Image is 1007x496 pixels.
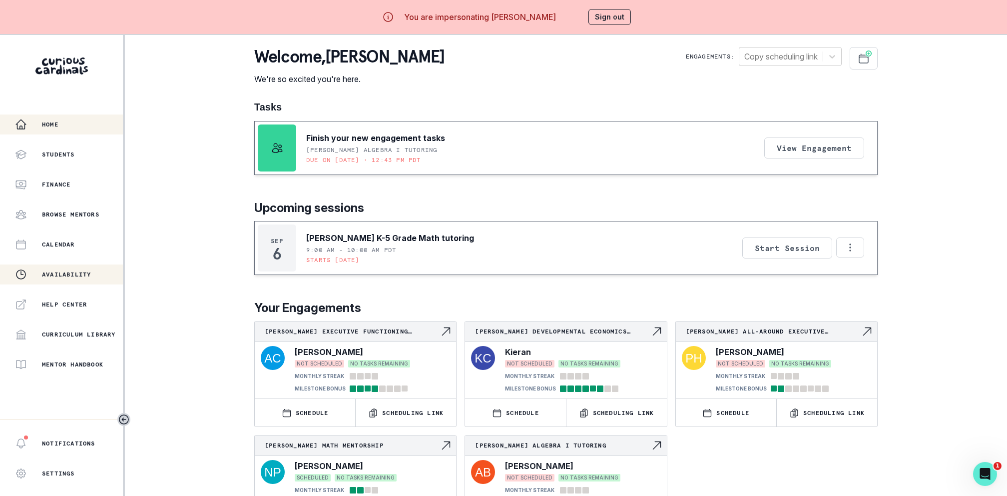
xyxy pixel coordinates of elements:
span: NO TASKS REMAINING [348,360,410,367]
button: Start Session [742,237,832,258]
p: [PERSON_NAME] Math Mentorship [265,441,440,449]
img: svg [261,460,285,484]
span: NO TASKS REMAINING [769,360,831,367]
p: Engagements: [686,52,735,60]
svg: Navigate to engagement page [651,325,663,337]
p: Welcome , [PERSON_NAME] [254,47,444,67]
p: SCHEDULE [716,409,749,417]
p: MONTHLY STREAK [295,372,344,380]
p: MONTHLY STREAK [505,486,554,494]
p: [PERSON_NAME] K-5 Grade Math tutoring [306,232,474,244]
p: You are impersonating [PERSON_NAME] [404,11,556,23]
button: Scheduling Link [777,399,877,426]
p: Help Center [42,300,87,308]
button: Options [836,237,864,257]
button: Sign out [588,9,631,25]
p: Scheduling Link [803,409,865,417]
button: SCHEDULE [255,399,355,426]
button: SCHEDULE [465,399,565,426]
h1: Tasks [254,101,878,113]
span: NO TASKS REMAINING [558,360,620,367]
img: svg [261,346,285,370]
p: MONTHLY STREAK [505,372,554,380]
p: MONTHLY STREAK [716,372,765,380]
p: Sep [271,237,283,245]
svg: Navigate to engagement page [440,439,452,451]
p: Starts [DATE] [306,256,360,264]
p: Availability [42,270,91,278]
a: [PERSON_NAME] Executive Functioning MentorshipNavigate to engagement page[PERSON_NAME]NOT SCHEDUL... [255,321,456,394]
p: SCHEDULE [506,409,539,417]
p: Mentor Handbook [42,360,103,368]
p: 6 [273,249,281,259]
p: Your Engagements [254,299,878,317]
svg: Navigate to engagement page [861,325,873,337]
p: Students [42,150,75,158]
iframe: Intercom live chat [973,462,997,486]
a: [PERSON_NAME] Developmental Economics Passion ProjectNavigate to engagement pageKieranNOT SCHEDUL... [465,321,666,394]
p: MILESTONE BONUS [295,385,346,392]
span: NOT SCHEDULED [716,360,765,367]
span: SCHEDULED [295,474,331,481]
p: Settings [42,469,75,477]
p: [PERSON_NAME] [716,346,784,358]
p: Browse Mentors [42,210,99,218]
p: SCHEDULE [296,409,329,417]
img: Curious Cardinals Logo [35,57,88,74]
a: [PERSON_NAME] All-Around Executive Functioning MentorshipNavigate to engagement page[PERSON_NAME]... [676,321,877,394]
img: svg [471,460,495,484]
p: Upcoming sessions [254,199,878,217]
p: We're so excited you're here. [254,73,444,85]
button: SCHEDULE [676,399,776,426]
img: svg [682,346,706,370]
button: Schedule Sessions [850,47,878,69]
span: 1 [994,462,1002,470]
button: View Engagement [764,137,864,158]
p: [PERSON_NAME] Algebra I tutoring [475,441,650,449]
span: NOT SCHEDULED [505,474,554,481]
button: Scheduling Link [356,399,456,426]
span: NOT SCHEDULED [295,360,344,367]
p: 9:00 AM - 10:00 AM PDT [306,246,396,254]
p: [PERSON_NAME] [295,346,363,358]
p: Finish your new engagement tasks [306,132,445,144]
p: Kieran [505,346,531,358]
p: [PERSON_NAME] [295,460,363,472]
p: [PERSON_NAME] Algebra I tutoring [306,146,437,154]
button: Toggle sidebar [117,413,130,426]
span: NO TASKS REMAINING [335,474,397,481]
p: Notifications [42,439,95,447]
p: Curriculum Library [42,330,116,338]
p: Home [42,120,58,128]
p: Calendar [42,240,75,248]
p: [PERSON_NAME] All-Around Executive Functioning Mentorship [686,327,861,335]
svg: Navigate to engagement page [651,439,663,451]
p: Scheduling Link [382,409,444,417]
p: [PERSON_NAME] [505,460,573,472]
p: Finance [42,180,70,188]
p: [PERSON_NAME] Executive Functioning Mentorship [265,327,440,335]
svg: Navigate to engagement page [440,325,452,337]
button: Scheduling Link [566,399,667,426]
span: NO TASKS REMAINING [558,474,620,481]
p: MILESTONE BONUS [716,385,767,392]
img: svg [471,346,495,370]
p: Scheduling Link [593,409,654,417]
p: Due on [DATE] • 12:43 PM PDT [306,156,421,164]
p: MONTHLY STREAK [295,486,344,494]
p: [PERSON_NAME] Developmental Economics Passion Project [475,327,650,335]
p: MILESTONE BONUS [505,385,556,392]
span: NOT SCHEDULED [505,360,554,367]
